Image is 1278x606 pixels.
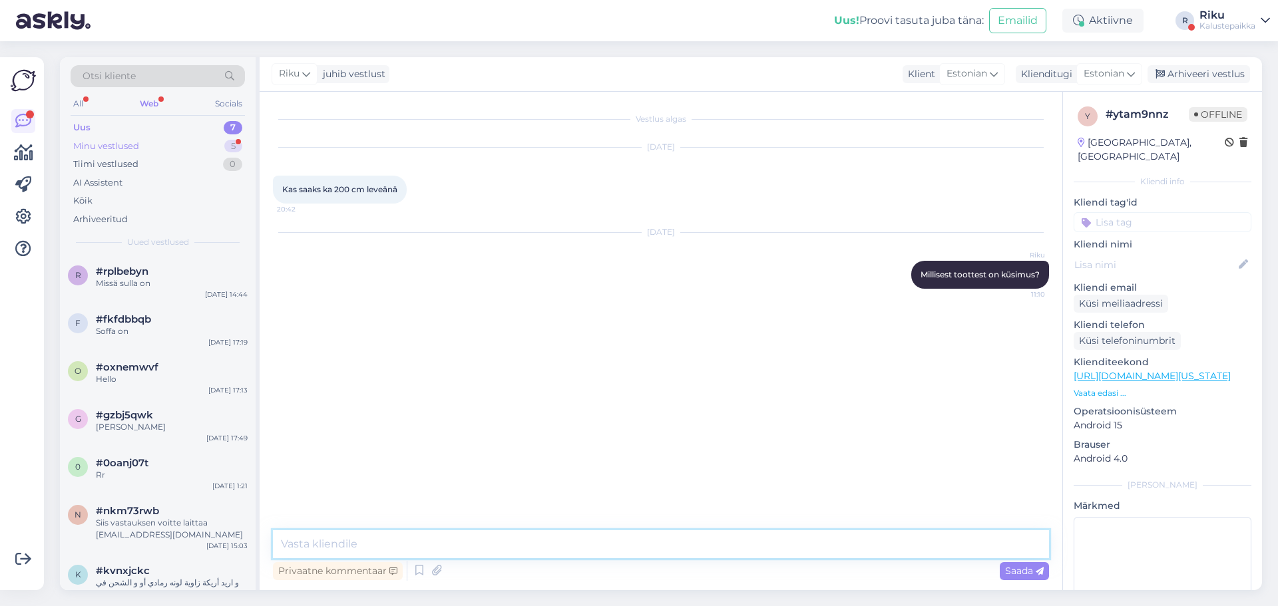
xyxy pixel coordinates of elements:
[75,462,81,472] span: 0
[96,469,248,481] div: Rr
[1074,355,1251,369] p: Klienditeekond
[1175,11,1194,30] div: R
[75,510,81,520] span: n
[206,541,248,551] div: [DATE] 15:03
[1074,176,1251,188] div: Kliendi info
[137,95,161,112] div: Web
[1074,452,1251,466] p: Android 4.0
[75,414,81,424] span: g
[96,577,248,601] div: و اريد أريكة زاوية لونه رمادي أو و الشحن في خلال في اقرب وقت اسود و ايضا جهة اليسار
[903,67,935,81] div: Klient
[1084,67,1124,81] span: Estonian
[1074,438,1251,452] p: Brauser
[273,226,1049,238] div: [DATE]
[224,140,242,153] div: 5
[71,95,86,112] div: All
[96,565,150,577] span: #kvnxjckc
[96,505,159,517] span: #nkm73rwb
[995,289,1045,299] span: 11:10
[73,176,122,190] div: AI Assistent
[279,67,300,81] span: Riku
[223,158,242,171] div: 0
[127,236,189,248] span: Uued vestlused
[1074,295,1168,313] div: Küsi meiliaadressi
[1074,196,1251,210] p: Kliendi tag'id
[1199,21,1255,31] div: Kalustepaikka
[206,433,248,443] div: [DATE] 17:49
[224,121,242,134] div: 7
[1074,212,1251,232] input: Lisa tag
[96,313,151,325] span: #fkfdbbqb
[73,213,128,226] div: Arhiveeritud
[96,325,248,337] div: Soffa on
[1062,9,1144,33] div: Aktiivne
[1199,10,1255,21] div: Riku
[1085,111,1090,121] span: y
[96,409,153,421] span: #gzbj5qwk
[273,562,403,580] div: Privaatne kommentaar
[1199,10,1270,31] a: RikuKalustepaikka
[273,141,1049,153] div: [DATE]
[96,517,248,541] div: Siis vastauksen voitte laittaa [EMAIL_ADDRESS][DOMAIN_NAME]
[989,8,1046,33] button: Emailid
[1074,499,1251,513] p: Märkmed
[834,14,859,27] b: Uus!
[1074,387,1251,399] p: Vaata edasi ...
[1074,370,1231,382] a: [URL][DOMAIN_NAME][US_STATE]
[73,121,91,134] div: Uus
[96,457,148,469] span: #0oanj07t
[75,366,81,376] span: o
[921,269,1040,279] span: Millisest toottest on küsimus?
[73,194,93,208] div: Kõik
[73,140,139,153] div: Minu vestlused
[1189,107,1247,122] span: Offline
[205,289,248,299] div: [DATE] 14:44
[75,318,81,328] span: f
[83,69,136,83] span: Otsi kliente
[1074,332,1181,350] div: Küsi telefoninumbrit
[11,68,36,93] img: Askly Logo
[1016,67,1072,81] div: Klienditugi
[277,204,327,214] span: 20:42
[1078,136,1225,164] div: [GEOGRAPHIC_DATA], [GEOGRAPHIC_DATA]
[96,373,248,385] div: Hello
[73,158,138,171] div: Tiimi vestlused
[1148,65,1250,83] div: Arhiveeri vestlus
[1074,418,1251,432] p: Android 15
[212,95,245,112] div: Socials
[75,569,81,579] span: k
[1074,479,1251,491] div: [PERSON_NAME]
[96,421,248,433] div: [PERSON_NAME]
[208,337,248,347] div: [DATE] 17:19
[1074,237,1251,251] p: Kliendi nimi
[318,67,385,81] div: juhib vestlust
[947,67,987,81] span: Estonian
[75,270,81,280] span: r
[96,265,148,277] span: #rplbebyn
[273,113,1049,125] div: Vestlus algas
[96,361,158,373] span: #oxnemwvf
[1005,565,1044,577] span: Saada
[1074,281,1251,295] p: Kliendi email
[834,13,984,29] div: Proovi tasuta juba täna:
[212,481,248,491] div: [DATE] 1:21
[1074,257,1236,272] input: Lisa nimi
[1074,404,1251,418] p: Operatsioonisüsteem
[96,277,248,289] div: Missä sulla on
[995,250,1045,260] span: Riku
[208,385,248,395] div: [DATE] 17:13
[282,184,397,194] span: Kas saaks ka 200 cm leveänä
[1074,318,1251,332] p: Kliendi telefon
[1106,106,1189,122] div: # ytam9nnz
